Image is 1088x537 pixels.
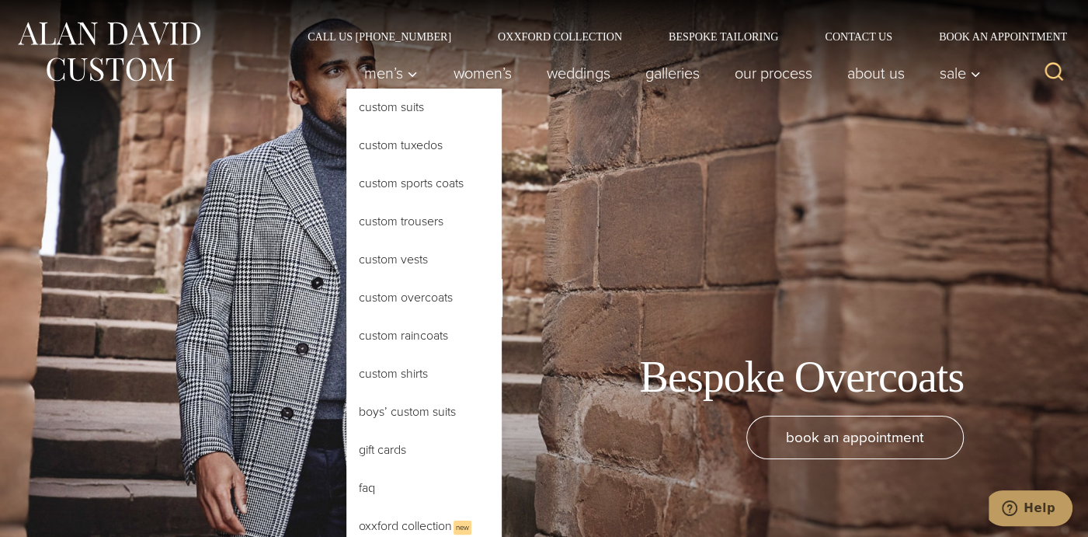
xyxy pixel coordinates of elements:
[346,469,502,507] a: FAQ
[1035,54,1072,92] button: View Search Form
[284,31,474,42] a: Call Us [PHONE_NUMBER]
[346,431,502,469] a: Gift Cards
[346,89,502,126] a: Custom Suits
[346,58,989,89] nav: Primary Navigation
[16,17,202,86] img: Alan David Custom
[346,58,436,89] button: Men’s sub menu toggle
[639,351,964,403] h1: Bespoke Overcoats
[645,31,801,42] a: Bespoke Tailoring
[284,31,1072,42] nav: Secondary Navigation
[346,127,502,164] a: Custom Tuxedos
[346,317,502,354] a: Custom Raincoats
[454,521,471,535] span: New
[346,279,502,316] a: Custom Overcoats
[346,355,502,392] a: Custom Shirts
[346,241,502,278] a: Custom Vests
[627,58,717,89] a: Galleries
[801,31,916,42] a: Contact Us
[346,203,502,240] a: Custom Trousers
[346,165,502,202] a: Custom Sports Coats
[916,31,1072,42] a: Book an Appointment
[436,58,529,89] a: Women’s
[474,31,645,42] a: Oxxford Collection
[922,58,989,89] button: Sale sub menu toggle
[989,490,1072,529] iframe: Opens a widget where you can chat to one of our agents
[746,416,964,459] a: book an appointment
[529,58,627,89] a: weddings
[829,58,922,89] a: About Us
[786,426,924,448] span: book an appointment
[346,393,502,431] a: Boys’ Custom Suits
[717,58,829,89] a: Our Process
